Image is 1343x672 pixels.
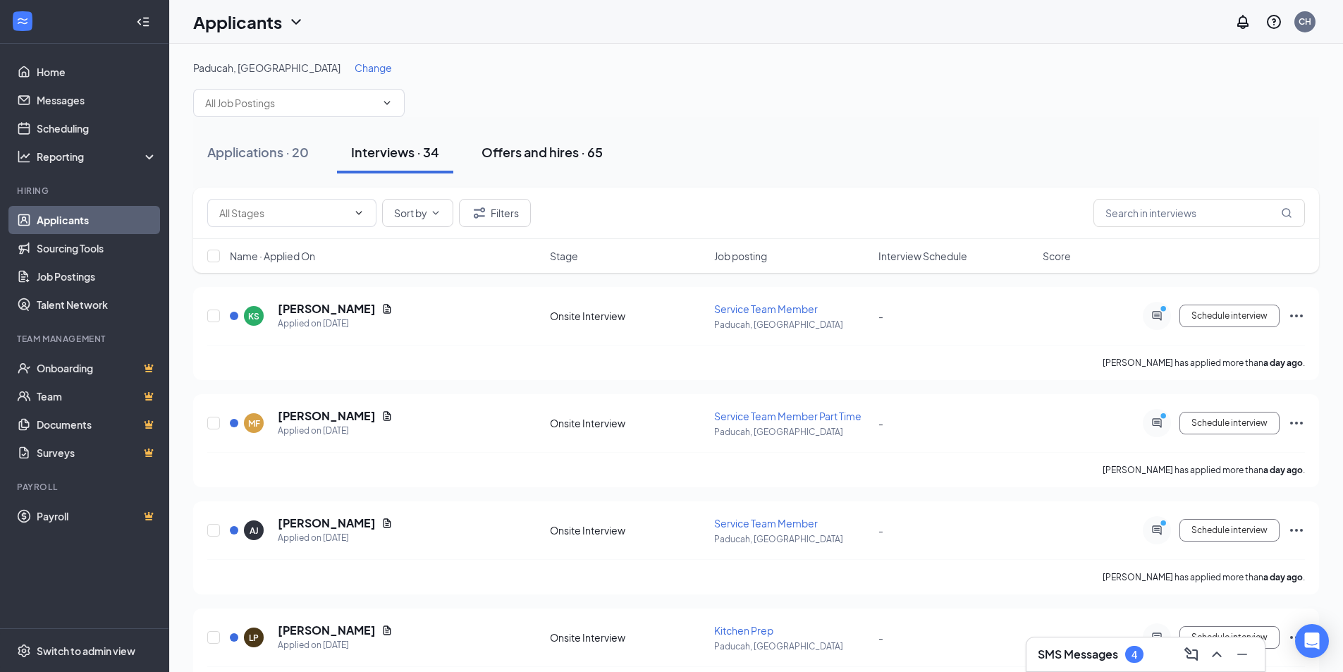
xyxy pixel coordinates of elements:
[230,249,315,263] span: Name · Applied On
[17,333,154,345] div: Team Management
[1206,643,1228,666] button: ChevronUp
[278,408,376,424] h5: [PERSON_NAME]
[714,410,861,422] span: Service Team Member Part Time
[381,303,393,314] svg: Document
[878,417,883,429] span: -
[37,382,157,410] a: TeamCrown
[248,310,259,322] div: KS
[714,319,870,331] p: Paducah, [GEOGRAPHIC_DATA]
[1132,649,1137,661] div: 4
[1263,358,1303,368] b: a day ago
[1281,207,1292,219] svg: MagnifyingGlass
[288,13,305,30] svg: ChevronDown
[37,291,157,319] a: Talent Network
[1263,572,1303,582] b: a day ago
[482,143,603,161] div: Offers and hires · 65
[550,416,706,430] div: Onsite Interview
[1234,13,1251,30] svg: Notifications
[550,630,706,644] div: Onsite Interview
[37,114,157,142] a: Scheduling
[351,143,439,161] div: Interviews · 34
[1038,647,1118,662] h3: SMS Messages
[37,354,157,382] a: OnboardingCrown
[17,481,154,493] div: Payroll
[381,410,393,422] svg: Document
[1157,412,1174,423] svg: PrimaryDot
[381,97,393,109] svg: ChevronDown
[1263,465,1303,475] b: a day ago
[1179,626,1280,649] button: Schedule interview
[1179,305,1280,327] button: Schedule interview
[1148,310,1165,322] svg: ActiveChat
[1183,646,1200,663] svg: ComposeMessage
[1043,249,1071,263] span: Score
[714,426,870,438] p: Paducah, [GEOGRAPHIC_DATA]
[471,204,488,221] svg: Filter
[1234,646,1251,663] svg: Minimize
[37,149,158,164] div: Reporting
[1157,305,1174,316] svg: PrimaryDot
[1208,646,1225,663] svg: ChevronUp
[278,638,393,652] div: Applied on [DATE]
[714,533,870,545] p: Paducah, [GEOGRAPHIC_DATA]
[1299,16,1311,28] div: CH
[394,208,427,218] span: Sort by
[1103,571,1305,583] p: [PERSON_NAME] has applied more than .
[430,207,441,219] svg: ChevronDown
[1179,519,1280,542] button: Schedule interview
[37,410,157,439] a: DocumentsCrown
[37,234,157,262] a: Sourcing Tools
[878,524,883,537] span: -
[1288,307,1305,324] svg: Ellipses
[1148,417,1165,429] svg: ActiveChat
[250,525,259,537] div: AJ
[193,10,282,34] h1: Applicants
[1180,643,1203,666] button: ComposeMessage
[37,58,157,86] a: Home
[382,199,453,227] button: Sort byChevronDown
[136,15,150,29] svg: Collapse
[37,439,157,467] a: SurveysCrown
[37,502,157,530] a: PayrollCrown
[1191,633,1268,642] span: Schedule interview
[1265,13,1282,30] svg: QuestionInfo
[878,249,967,263] span: Interview Schedule
[714,249,767,263] span: Job posting
[1179,412,1280,434] button: Schedule interview
[459,199,531,227] button: Filter Filters
[17,644,31,658] svg: Settings
[1288,415,1305,432] svg: Ellipses
[17,149,31,164] svg: Analysis
[1093,199,1305,227] input: Search in interviews
[1231,643,1253,666] button: Minimize
[714,517,818,530] span: Service Team Member
[1148,632,1165,643] svg: ActiveChat
[1191,525,1268,535] span: Schedule interview
[1157,519,1174,530] svg: PrimaryDot
[714,640,870,652] p: Paducah, [GEOGRAPHIC_DATA]
[1288,522,1305,539] svg: Ellipses
[205,95,376,111] input: All Job Postings
[278,515,376,531] h5: [PERSON_NAME]
[1148,525,1165,536] svg: ActiveChat
[193,61,341,74] span: Paducah, [GEOGRAPHIC_DATA]
[550,309,706,323] div: Onsite Interview
[550,249,578,263] span: Stage
[278,424,393,438] div: Applied on [DATE]
[278,531,393,545] div: Applied on [DATE]
[37,86,157,114] a: Messages
[878,631,883,644] span: -
[878,310,883,322] span: -
[355,61,392,74] span: Change
[381,518,393,529] svg: Document
[1103,357,1305,369] p: [PERSON_NAME] has applied more than .
[16,14,30,28] svg: WorkstreamLogo
[1191,311,1268,321] span: Schedule interview
[278,317,393,331] div: Applied on [DATE]
[1103,464,1305,476] p: [PERSON_NAME] has applied more than .
[207,143,309,161] div: Applications · 20
[37,644,135,658] div: Switch to admin view
[1295,624,1329,658] div: Open Intercom Messenger
[278,623,376,638] h5: [PERSON_NAME]
[249,632,259,644] div: LP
